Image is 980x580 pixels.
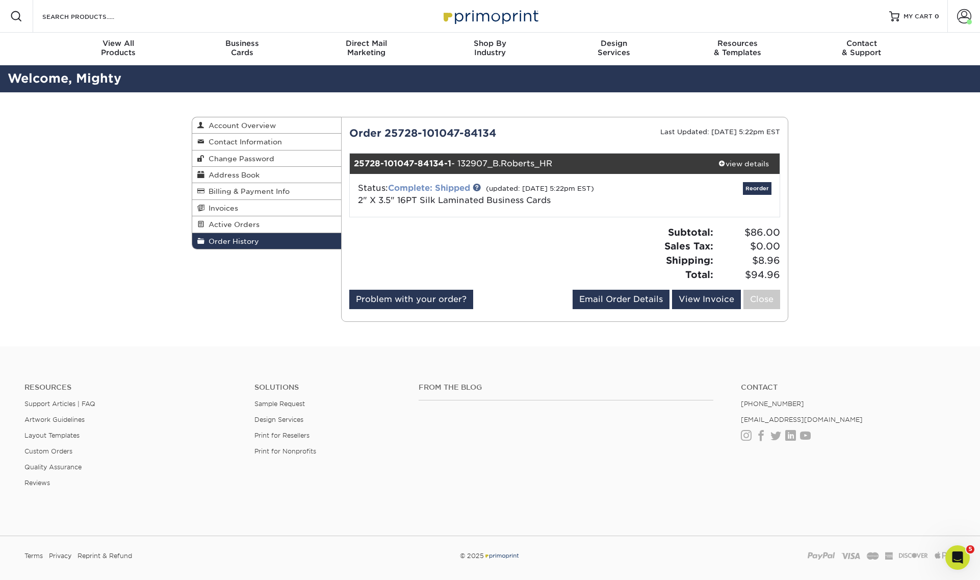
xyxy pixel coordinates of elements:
span: Order History [204,237,259,245]
span: MY CART [904,12,933,21]
strong: Total: [685,269,713,280]
a: Layout Templates [24,432,80,439]
a: Terms [24,548,43,564]
div: & Templates [676,39,800,57]
a: Custom Orders [24,447,72,455]
div: Marketing [304,39,428,57]
div: Industry [428,39,552,57]
span: Shop By [428,39,552,48]
small: (updated: [DATE] 5:22pm EST) [486,185,594,192]
a: Close [743,290,780,309]
a: Contact& Support [800,33,923,65]
span: $86.00 [716,225,780,240]
span: Billing & Payment Info [204,187,290,195]
div: Status: [350,182,636,207]
span: $8.96 [716,254,780,268]
a: Print for Nonprofits [254,447,316,455]
a: View Invoice [672,290,741,309]
div: & Support [800,39,923,57]
img: Primoprint [484,552,520,560]
span: Design [552,39,676,48]
a: View AllProducts [57,33,180,65]
a: Reorder [743,182,771,195]
a: Quality Assurance [24,463,82,471]
div: © 2025 [332,548,648,564]
span: Direct Mail [304,39,428,48]
a: [EMAIL_ADDRESS][DOMAIN_NAME] [741,416,863,423]
a: view details [708,154,780,174]
span: Contact [800,39,923,48]
a: Contact Information [192,134,341,150]
span: Active Orders [204,220,260,229]
h4: From the Blog [419,383,713,392]
a: Design Services [254,416,303,423]
span: Invoices [204,204,238,212]
strong: Subtotal: [668,226,713,238]
a: Shop ByIndustry [428,33,552,65]
a: Active Orders [192,216,341,233]
span: View All [57,39,180,48]
span: $0.00 [716,239,780,254]
a: Order History [192,233,341,249]
div: view details [708,159,780,169]
a: Support Articles | FAQ [24,400,95,408]
a: Address Book [192,167,341,183]
span: Business [180,39,304,48]
span: $94.96 [716,268,780,282]
div: Services [552,39,676,57]
img: Primoprint [439,5,541,27]
span: Change Password [204,155,274,163]
strong: 25728-101047-84134-1 [354,159,451,168]
a: Email Order Details [573,290,669,309]
a: 2" X 3.5" 16PT Silk Laminated Business Cards [358,195,551,205]
div: Order 25728-101047-84134 [342,125,565,141]
a: Privacy [49,548,71,564]
iframe: Intercom live chat [945,545,970,570]
a: [PHONE_NUMBER] [741,400,804,408]
span: Resources [676,39,800,48]
h4: Solutions [254,383,403,392]
input: SEARCH PRODUCTS..... [41,10,141,22]
a: Print for Resellers [254,432,310,439]
span: 0 [935,13,939,20]
a: Complete: Shipped [388,183,470,193]
a: Change Password [192,150,341,167]
span: Account Overview [204,121,276,130]
a: Reprint & Refund [78,548,132,564]
span: 5 [966,545,974,553]
a: Artwork Guidelines [24,416,85,423]
a: BusinessCards [180,33,304,65]
iframe: Google Customer Reviews [3,549,87,576]
span: Contact Information [204,138,282,146]
a: Contact [741,383,956,392]
a: Direct MailMarketing [304,33,428,65]
a: Resources& Templates [676,33,800,65]
a: Reviews [24,479,50,487]
a: Invoices [192,200,341,216]
span: Address Book [204,171,260,179]
div: Products [57,39,180,57]
strong: Sales Tax: [664,240,713,251]
a: DesignServices [552,33,676,65]
small: Last Updated: [DATE] 5:22pm EST [660,128,780,136]
a: Problem with your order? [349,290,473,309]
a: Sample Request [254,400,305,408]
a: Account Overview [192,117,341,134]
h4: Resources [24,383,239,392]
a: Billing & Payment Info [192,183,341,199]
div: - 132907_B.Roberts_HR [350,154,708,174]
strong: Shipping: [666,255,713,266]
div: Cards [180,39,304,57]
